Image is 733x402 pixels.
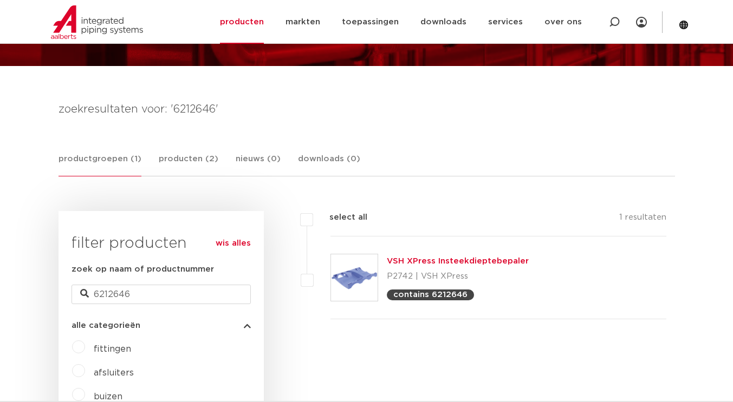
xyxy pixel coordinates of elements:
[72,263,214,276] label: zoek op naam of productnummer
[94,368,134,377] a: afsluiters
[59,101,675,118] h4: zoekresultaten voor: '6212646'
[331,254,378,301] img: Thumbnail for VSH XPress Insteekdieptebepaler
[387,268,529,285] p: P2742 | VSH XPress
[387,257,529,265] a: VSH XPress Insteekdieptebepaler
[94,345,131,353] a: fittingen
[72,285,251,304] input: zoeken
[72,321,251,329] button: alle categorieën
[298,153,360,176] a: downloads (0)
[216,237,251,250] a: wis alles
[313,211,367,224] label: select all
[72,233,251,254] h3: filter producten
[393,291,468,299] p: contains 6212646
[72,321,140,329] span: alle categorieën
[59,153,141,176] a: productgroepen (1)
[159,153,218,176] a: producten (2)
[236,153,281,176] a: nieuws (0)
[619,211,666,228] p: 1 resultaten
[94,392,122,401] a: buizen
